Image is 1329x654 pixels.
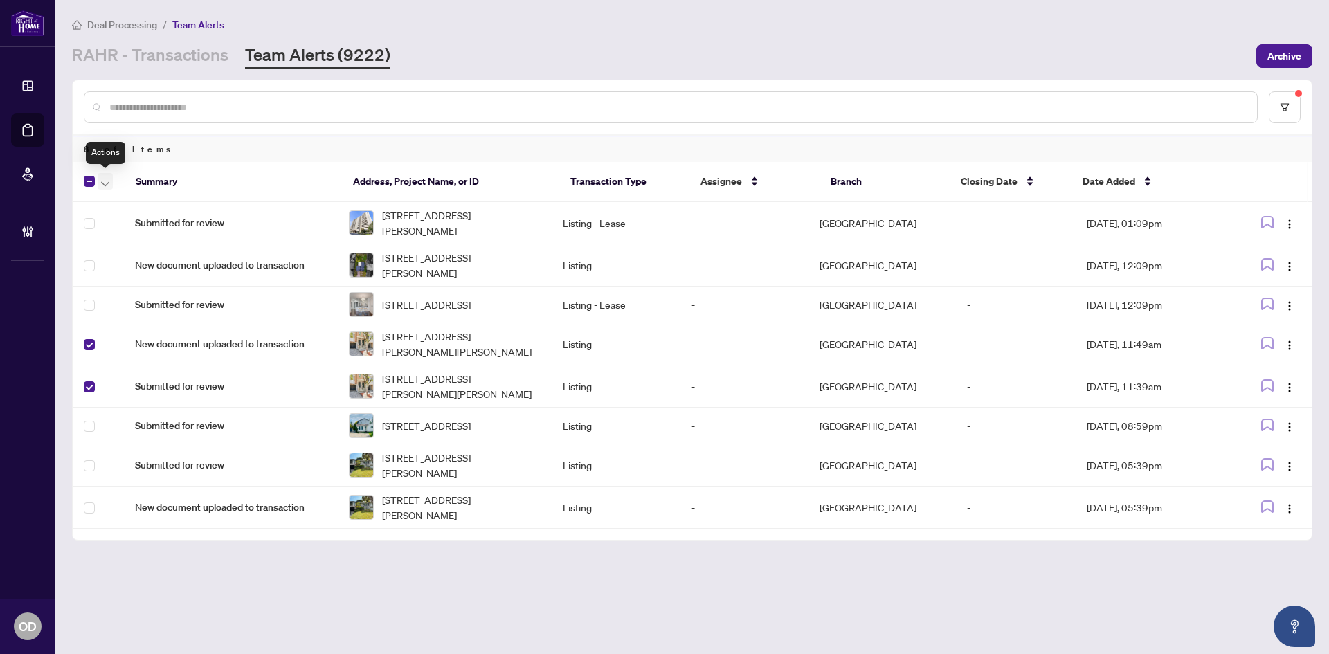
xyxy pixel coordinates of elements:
[1269,91,1301,123] button: filter
[1083,174,1135,189] span: Date Added
[680,365,808,408] td: -
[1076,444,1230,487] td: [DATE], 05:39pm
[552,323,680,365] td: Listing
[1072,162,1228,202] th: Date Added
[1278,333,1301,355] button: Logo
[1076,487,1230,529] td: [DATE], 05:39pm
[808,444,956,487] td: [GEOGRAPHIC_DATA]
[135,379,327,394] span: Submitted for review
[1278,293,1301,316] button: Logo
[559,162,689,202] th: Transaction Type
[72,44,228,69] a: RAHR - Transactions
[1284,503,1295,514] img: Logo
[350,453,373,477] img: thumbnail-img
[382,208,541,238] span: [STREET_ADDRESS][PERSON_NAME]
[87,19,157,31] span: Deal Processing
[956,408,1076,444] td: -
[163,17,167,33] li: /
[1284,421,1295,433] img: Logo
[956,365,1076,408] td: -
[680,202,808,244] td: -
[1076,287,1230,323] td: [DATE], 12:09pm
[680,323,808,365] td: -
[552,244,680,287] td: Listing
[382,418,471,433] span: [STREET_ADDRESS]
[382,250,541,280] span: [STREET_ADDRESS][PERSON_NAME]
[1284,382,1295,393] img: Logo
[552,202,680,244] td: Listing - Lease
[1076,365,1230,408] td: [DATE], 11:39am
[72,20,82,30] span: home
[135,215,327,230] span: Submitted for review
[135,500,327,515] span: New document uploaded to transaction
[1278,454,1301,476] button: Logo
[808,487,956,529] td: [GEOGRAPHIC_DATA]
[956,287,1076,323] td: -
[245,44,390,69] a: Team Alerts (9222)
[680,244,808,287] td: -
[552,408,680,444] td: Listing
[1284,340,1295,351] img: Logo
[680,408,808,444] td: -
[552,287,680,323] td: Listing - Lease
[1076,202,1230,244] td: [DATE], 01:09pm
[1256,44,1312,68] button: Archive
[382,450,541,480] span: [STREET_ADDRESS][PERSON_NAME]
[961,174,1018,189] span: Closing Date
[956,487,1076,529] td: -
[808,244,956,287] td: [GEOGRAPHIC_DATA]
[135,297,327,312] span: Submitted for review
[1278,496,1301,518] button: Logo
[350,253,373,277] img: thumbnail-img
[956,244,1076,287] td: -
[350,496,373,519] img: thumbnail-img
[1278,254,1301,276] button: Logo
[700,174,742,189] span: Assignee
[342,162,559,202] th: Address, Project Name, or ID
[950,162,1072,202] th: Closing Date
[1076,408,1230,444] td: [DATE], 08:59pm
[1280,102,1290,112] span: filter
[350,332,373,356] img: thumbnail-img
[86,142,125,164] div: Actions
[382,371,541,401] span: [STREET_ADDRESS][PERSON_NAME][PERSON_NAME]
[680,487,808,529] td: -
[689,162,820,202] th: Assignee
[172,19,224,31] span: Team Alerts
[125,162,342,202] th: Summary
[382,492,541,523] span: [STREET_ADDRESS][PERSON_NAME]
[808,202,956,244] td: [GEOGRAPHIC_DATA]
[1076,323,1230,365] td: [DATE], 11:49am
[552,365,680,408] td: Listing
[552,487,680,529] td: Listing
[820,162,950,202] th: Branch
[552,444,680,487] td: Listing
[1076,244,1230,287] td: [DATE], 12:09pm
[135,336,327,352] span: New document uploaded to transaction
[680,287,808,323] td: -
[808,287,956,323] td: [GEOGRAPHIC_DATA]
[1278,415,1301,437] button: Logo
[135,257,327,273] span: New document uploaded to transaction
[350,293,373,316] img: thumbnail-img
[1278,212,1301,234] button: Logo
[956,202,1076,244] td: -
[350,211,373,235] img: thumbnail-img
[1284,219,1295,230] img: Logo
[808,365,956,408] td: [GEOGRAPHIC_DATA]
[11,10,44,36] img: logo
[808,323,956,365] td: [GEOGRAPHIC_DATA]
[135,418,327,433] span: Submitted for review
[1267,45,1301,67] span: Archive
[135,457,327,473] span: Submitted for review
[382,297,471,312] span: [STREET_ADDRESS]
[1274,606,1315,647] button: Open asap
[956,323,1076,365] td: -
[350,374,373,398] img: thumbnail-img
[73,136,1312,162] div: 8 of Items
[956,444,1076,487] td: -
[1284,461,1295,472] img: Logo
[1284,261,1295,272] img: Logo
[19,617,37,636] span: OD
[808,408,956,444] td: [GEOGRAPHIC_DATA]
